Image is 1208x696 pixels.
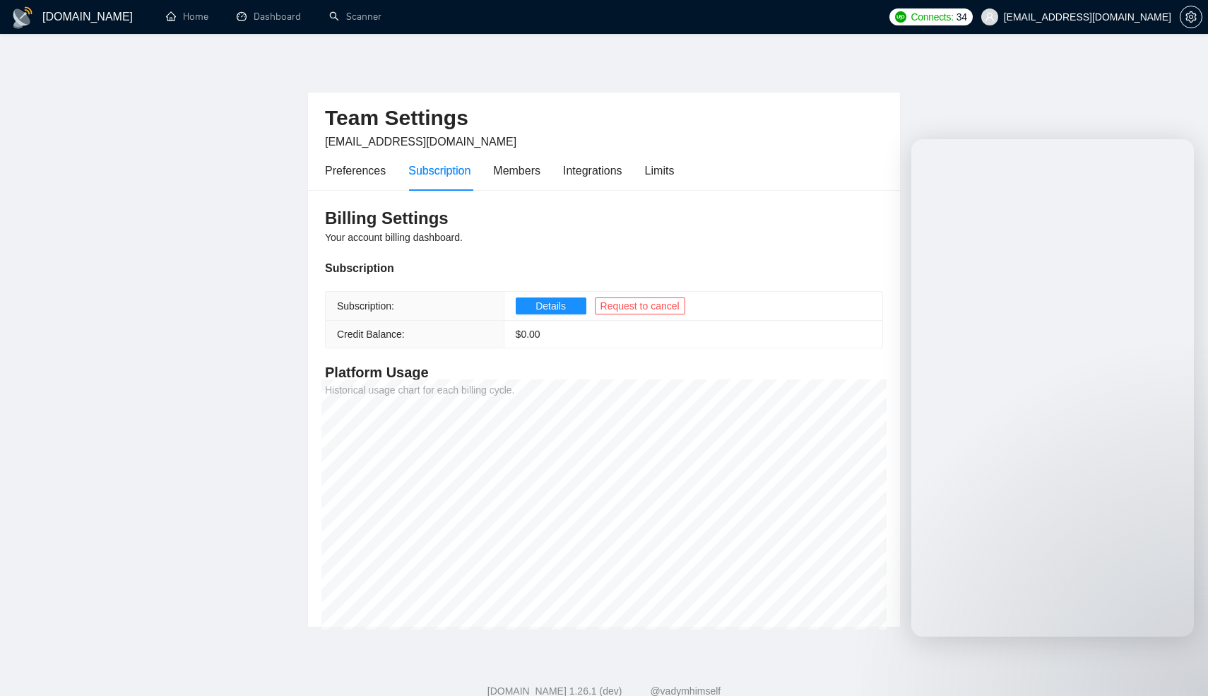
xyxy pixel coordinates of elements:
[911,139,1194,637] iframe: Intercom live chat
[325,207,883,230] h3: Billing Settings
[166,11,208,23] a: homeHome
[337,329,405,340] span: Credit Balance:
[325,259,883,277] div: Subscription
[325,362,883,382] h4: Platform Usage
[325,162,386,179] div: Preferences
[1160,648,1194,682] iframe: Intercom live chat
[1180,11,1202,23] span: setting
[337,300,394,312] span: Subscription:
[957,9,967,25] span: 34
[325,232,463,243] span: Your account billing dashboard.
[535,298,566,314] span: Details
[11,6,34,29] img: logo
[895,11,906,23] img: upwork-logo.png
[985,12,995,22] span: user
[516,329,540,340] span: $ 0.00
[911,9,953,25] span: Connects:
[516,297,586,314] button: Details
[563,162,622,179] div: Integrations
[595,297,685,314] button: Request to cancel
[645,162,675,179] div: Limits
[329,11,381,23] a: searchScanner
[325,104,883,133] h2: Team Settings
[325,136,516,148] span: [EMAIL_ADDRESS][DOMAIN_NAME]
[600,298,680,314] span: Request to cancel
[493,162,540,179] div: Members
[1180,11,1202,23] a: setting
[237,11,301,23] a: dashboardDashboard
[1180,6,1202,28] button: setting
[408,162,470,179] div: Subscription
